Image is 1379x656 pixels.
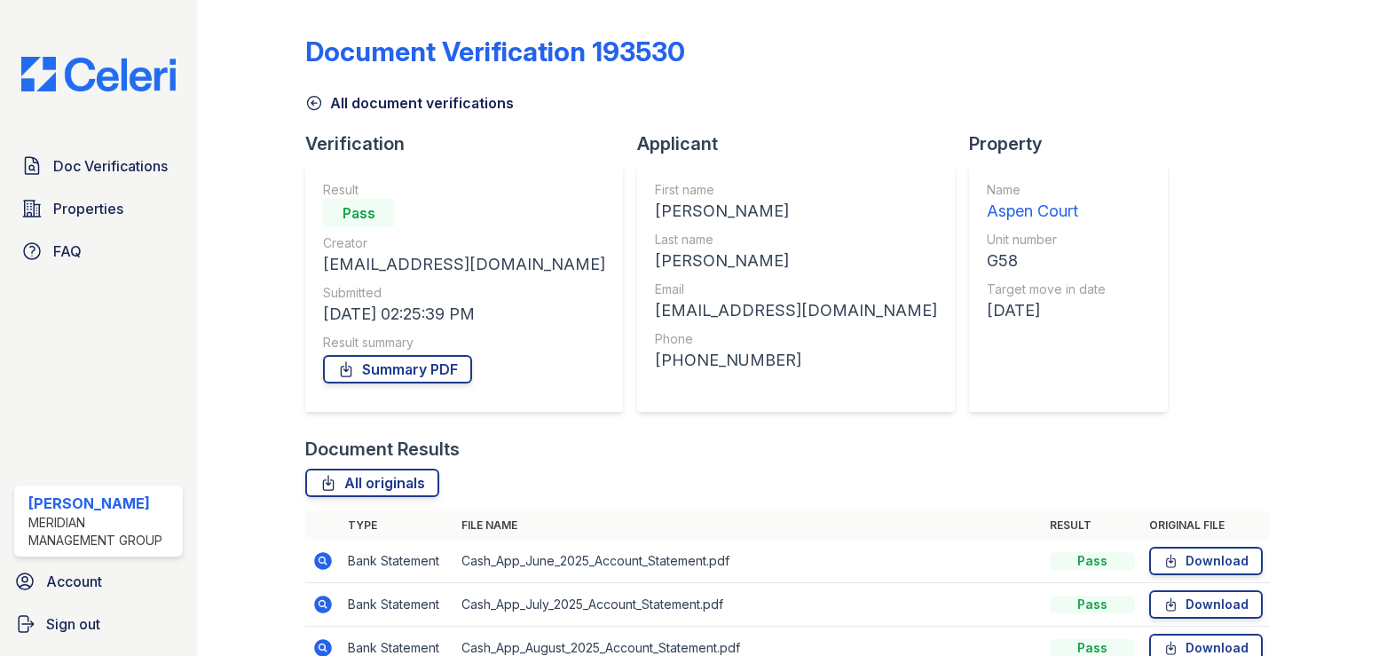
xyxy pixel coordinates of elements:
[454,583,1043,627] td: Cash_App_July_2025_Account_Statement.pdf
[53,241,82,262] span: FAQ
[969,131,1182,156] div: Property
[655,199,937,224] div: [PERSON_NAME]
[323,355,472,383] a: Summary PDF
[454,511,1043,540] th: File name
[305,437,460,462] div: Document Results
[323,334,605,352] div: Result summary
[1142,511,1270,540] th: Original file
[7,564,190,599] a: Account
[28,514,176,549] div: Meridian Management Group
[53,155,168,177] span: Doc Verifications
[655,330,937,348] div: Phone
[1149,547,1263,575] a: Download
[655,298,937,323] div: [EMAIL_ADDRESS][DOMAIN_NAME]
[637,131,969,156] div: Applicant
[987,199,1106,224] div: Aspen Court
[655,348,937,373] div: [PHONE_NUMBER]
[46,613,100,635] span: Sign out
[454,540,1043,583] td: Cash_App_June_2025_Account_Statement.pdf
[341,583,454,627] td: Bank Statement
[655,281,937,298] div: Email
[655,181,937,199] div: First name
[323,252,605,277] div: [EMAIL_ADDRESS][DOMAIN_NAME]
[1050,596,1135,613] div: Pass
[1050,552,1135,570] div: Pass
[323,199,394,227] div: Pass
[987,249,1106,273] div: G58
[341,540,454,583] td: Bank Statement
[305,36,685,67] div: Document Verification 193530
[46,571,102,592] span: Account
[323,181,605,199] div: Result
[341,511,454,540] th: Type
[14,191,183,226] a: Properties
[7,606,190,642] a: Sign out
[1043,511,1142,540] th: Result
[987,281,1106,298] div: Target move in date
[7,57,190,91] img: CE_Logo_Blue-a8612792a0a2168367f1c8372b55b34899dd931a85d93a1a3d3e32e68fde9ad4.png
[323,302,605,327] div: [DATE] 02:25:39 PM
[53,198,123,219] span: Properties
[323,234,605,252] div: Creator
[305,469,439,497] a: All originals
[987,181,1106,224] a: Name Aspen Court
[305,131,637,156] div: Verification
[987,181,1106,199] div: Name
[987,298,1106,323] div: [DATE]
[655,231,937,249] div: Last name
[305,92,514,114] a: All document verifications
[323,284,605,302] div: Submitted
[28,493,176,514] div: [PERSON_NAME]
[14,148,183,184] a: Doc Verifications
[14,233,183,269] a: FAQ
[655,249,937,273] div: [PERSON_NAME]
[1149,590,1263,619] a: Download
[987,231,1106,249] div: Unit number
